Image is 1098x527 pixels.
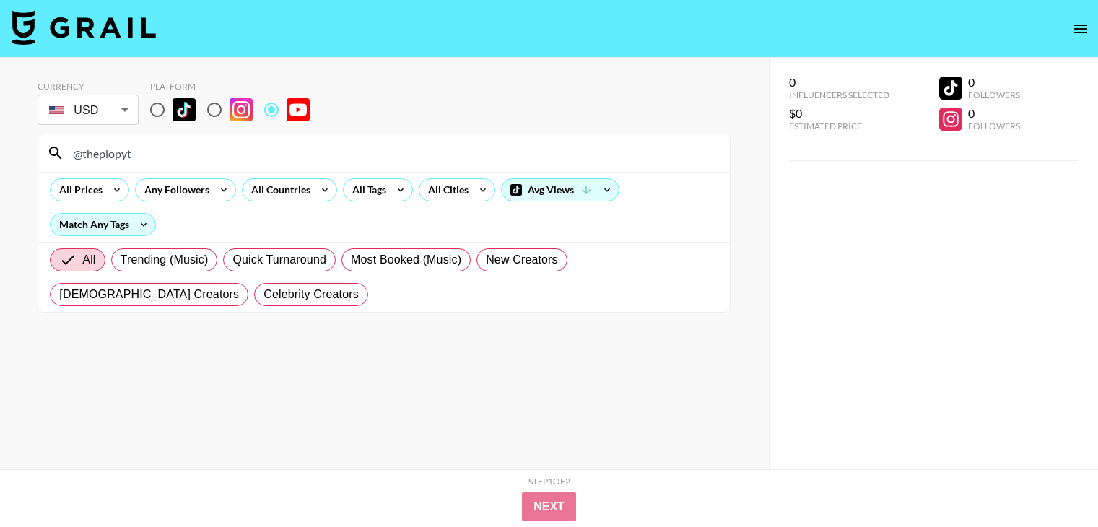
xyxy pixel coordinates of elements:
[789,90,889,100] div: Influencers Selected
[968,75,1020,90] div: 0
[789,106,889,121] div: $0
[59,286,239,303] span: [DEMOGRAPHIC_DATA] Creators
[968,106,1020,121] div: 0
[82,251,95,269] span: All
[789,121,889,131] div: Estimated Price
[12,10,156,45] img: Grail Talent
[150,81,321,92] div: Platform
[232,251,326,269] span: Quick Turnaround
[486,251,558,269] span: New Creators
[528,476,570,487] div: Step 1 of 2
[121,251,209,269] span: Trending (Music)
[351,251,461,269] span: Most Booked (Music)
[1066,14,1095,43] button: open drawer
[51,214,155,235] div: Match Any Tags
[230,98,253,121] img: Instagram
[64,141,721,165] input: Search by User Name
[287,98,310,121] img: YouTube
[38,81,139,92] div: Currency
[243,179,313,201] div: All Countries
[136,179,212,201] div: Any Followers
[51,179,105,201] div: All Prices
[1026,455,1081,510] iframe: Drift Widget Chat Controller
[522,492,576,521] button: Next
[263,286,359,303] span: Celebrity Creators
[40,97,136,123] div: USD
[419,179,471,201] div: All Cities
[968,90,1020,100] div: Followers
[502,179,619,201] div: Avg Views
[789,75,889,90] div: 0
[173,98,196,121] img: TikTok
[344,179,389,201] div: All Tags
[968,121,1020,131] div: Followers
